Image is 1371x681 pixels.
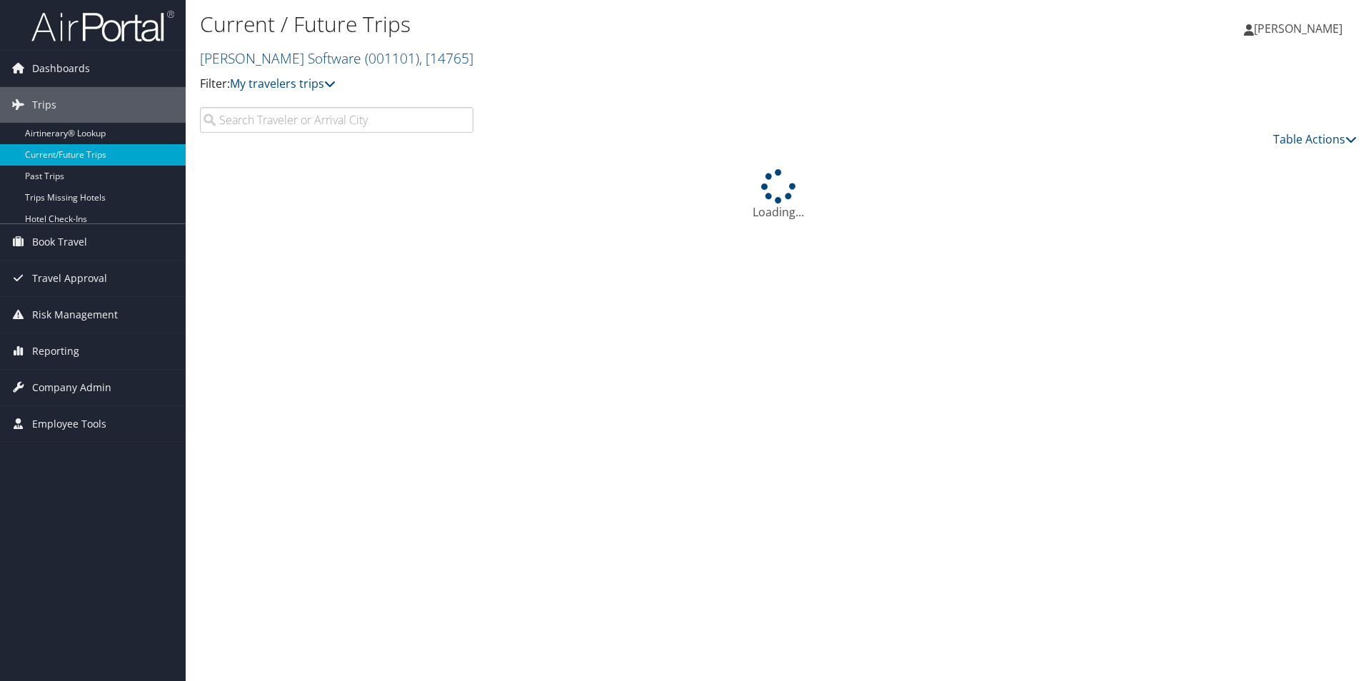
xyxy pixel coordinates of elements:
[1244,7,1357,50] a: [PERSON_NAME]
[419,49,473,68] span: , [ 14765 ]
[32,224,87,260] span: Book Travel
[32,406,106,442] span: Employee Tools
[230,76,336,91] a: My travelers trips
[32,297,118,333] span: Risk Management
[200,75,971,94] p: Filter:
[32,333,79,369] span: Reporting
[200,107,473,133] input: Search Traveler or Arrival City
[200,9,971,39] h1: Current / Future Trips
[32,370,111,405] span: Company Admin
[1254,21,1342,36] span: [PERSON_NAME]
[200,49,473,68] a: [PERSON_NAME] Software
[365,49,419,68] span: ( 001101 )
[31,9,174,43] img: airportal-logo.png
[32,87,56,123] span: Trips
[1273,131,1357,147] a: Table Actions
[32,261,107,296] span: Travel Approval
[32,51,90,86] span: Dashboards
[200,169,1357,221] div: Loading...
